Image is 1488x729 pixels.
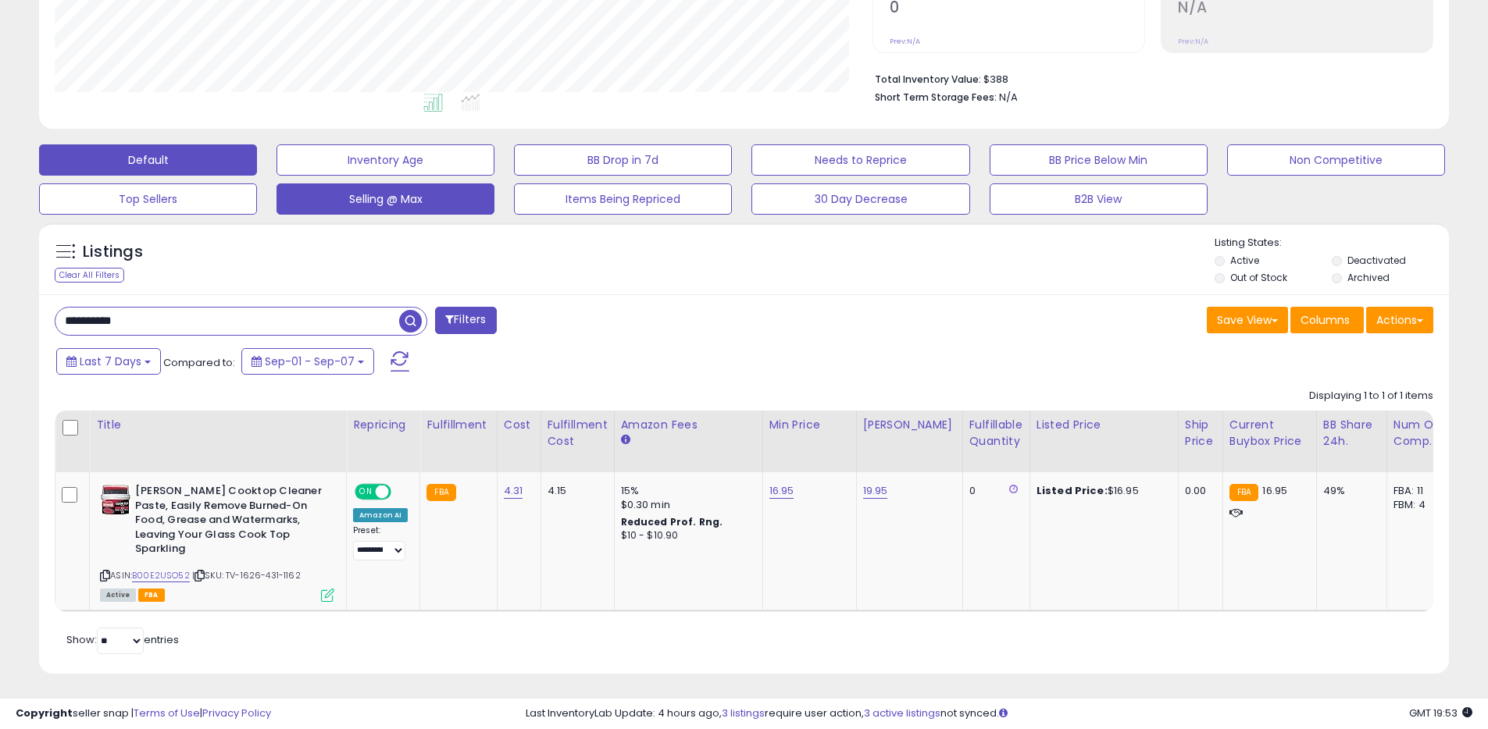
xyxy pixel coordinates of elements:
div: Min Price [769,417,850,433]
button: Default [39,144,257,176]
span: 16.95 [1262,483,1287,498]
div: Fulfillment [426,417,490,433]
button: Last 7 Days [56,348,161,375]
div: Ship Price [1185,417,1216,450]
strong: Copyright [16,706,73,720]
div: Amazon Fees [621,417,756,433]
span: Show: entries [66,632,179,647]
div: ASIN: [100,484,334,599]
div: Preset: [353,525,408,560]
div: BB Share 24h. [1323,417,1380,450]
div: Displaying 1 to 1 of 1 items [1309,389,1433,404]
div: Current Buybox Price [1229,417,1310,450]
small: Prev: N/A [890,37,920,46]
button: Top Sellers [39,183,257,215]
button: B2B View [990,183,1208,215]
span: ON [356,485,376,499]
div: Cost [504,417,534,433]
small: FBA [1229,484,1258,501]
button: 30 Day Decrease [751,183,969,215]
div: Num of Comp. [1393,417,1451,450]
label: Out of Stock [1230,271,1287,284]
li: $388 [875,69,1422,87]
div: Fulfillment Cost [548,417,608,450]
div: Fulfillable Quantity [969,417,1023,450]
a: Privacy Policy [202,706,271,720]
div: Clear All Filters [55,268,124,283]
p: Listing States: [1215,236,1449,251]
div: 0.00 [1185,484,1211,498]
div: 4.15 [548,484,602,498]
a: 4.31 [504,483,523,499]
span: | SKU: TV-1626-431-1162 [192,569,301,581]
span: Sep-01 - Sep-07 [265,354,355,369]
small: FBA [426,484,455,501]
a: 19.95 [863,483,888,499]
button: Actions [1366,307,1433,333]
span: FBA [138,589,165,602]
b: Listed Price: [1037,483,1108,498]
img: 51ks-rd+24L._SL40_.jpg [100,484,131,515]
button: Columns [1290,307,1364,333]
label: Active [1230,254,1259,267]
button: Needs to Reprice [751,144,969,176]
span: Columns [1301,312,1350,328]
div: [PERSON_NAME] [863,417,956,433]
span: All listings currently available for purchase on Amazon [100,589,136,602]
label: Deactivated [1347,254,1406,267]
a: 16.95 [769,483,794,499]
div: 0 [969,484,1018,498]
button: Selling @ Max [277,183,494,215]
span: N/A [999,90,1018,105]
button: Inventory Age [277,144,494,176]
div: Listed Price [1037,417,1172,433]
a: 3 active listings [864,706,940,720]
span: 2025-09-15 19:53 GMT [1409,706,1472,720]
div: $16.95 [1037,484,1166,498]
label: Archived [1347,271,1390,284]
div: Title [96,417,340,433]
button: Filters [435,307,496,334]
button: Non Competitive [1227,144,1445,176]
div: FBM: 4 [1393,498,1445,512]
div: seller snap | | [16,706,271,721]
small: Amazon Fees. [621,433,630,447]
button: Sep-01 - Sep-07 [241,348,374,375]
a: 3 listings [722,706,765,720]
button: Items Being Repriced [514,183,732,215]
b: Total Inventory Value: [875,73,981,86]
div: 49% [1323,484,1375,498]
a: B00E2USO52 [132,569,190,582]
div: Amazon AI [353,508,408,522]
button: BB Drop in 7d [514,144,732,176]
small: Prev: N/A [1178,37,1208,46]
span: Compared to: [163,355,235,370]
b: [PERSON_NAME] Cooktop Cleaner Paste, Easily Remove Burned-On Food, Grease and Watermarks, Leaving... [135,484,325,560]
a: Terms of Use [134,706,200,720]
div: $10 - $10.90 [621,529,751,542]
button: Save View [1207,307,1288,333]
span: Last 7 Days [80,354,141,369]
div: $0.30 min [621,498,751,512]
div: 15% [621,484,751,498]
div: Repricing [353,417,413,433]
b: Short Term Storage Fees: [875,91,997,104]
b: Reduced Prof. Rng. [621,515,723,528]
button: BB Price Below Min [990,144,1208,176]
div: FBA: 11 [1393,484,1445,498]
div: Last InventoryLab Update: 4 hours ago, require user action, not synced. [526,706,1472,721]
span: OFF [389,485,414,499]
h5: Listings [83,241,143,263]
